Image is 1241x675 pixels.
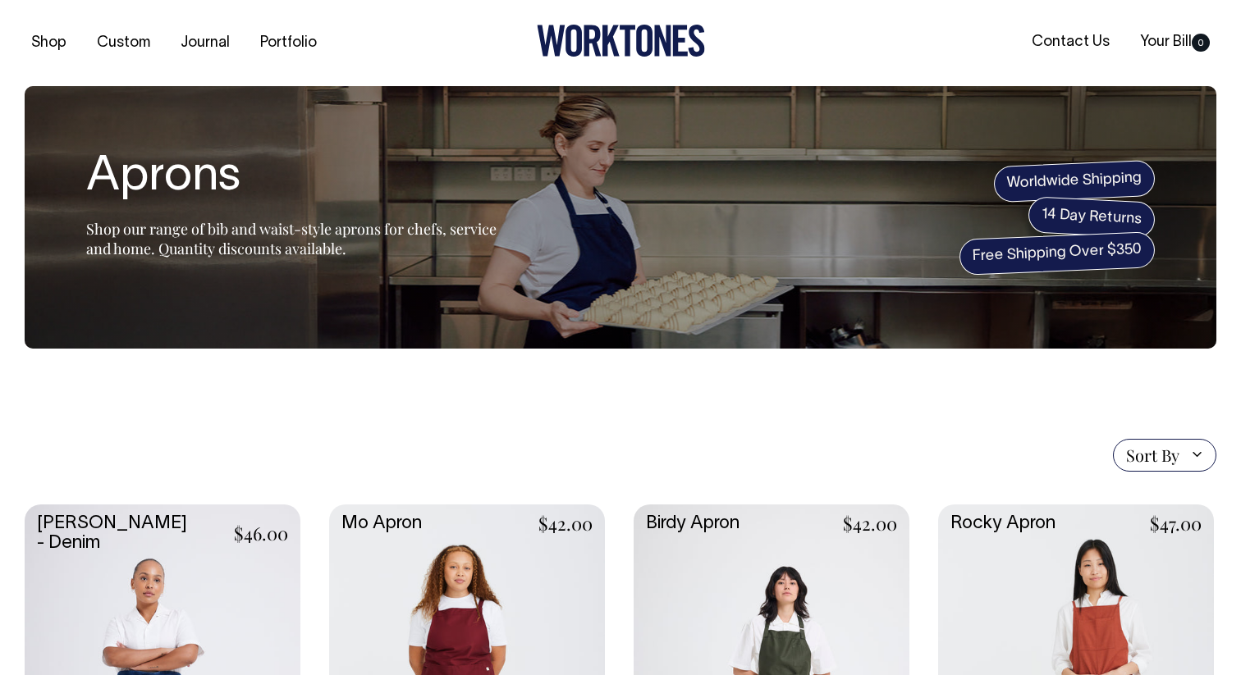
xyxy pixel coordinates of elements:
span: Worldwide Shipping [993,160,1156,203]
span: Sort By [1126,445,1179,465]
span: Free Shipping Over $350 [959,231,1156,276]
a: Your Bill0 [1133,29,1216,56]
a: Shop [25,30,73,57]
span: Shop our range of bib and waist-style aprons for chefs, service and home. Quantity discounts avai... [86,219,497,258]
span: 0 [1192,34,1210,52]
h1: Aprons [86,152,497,204]
a: Portfolio [254,30,323,57]
span: 14 Day Returns [1028,196,1156,239]
a: Contact Us [1025,29,1116,56]
a: Journal [174,30,236,57]
a: Custom [90,30,157,57]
